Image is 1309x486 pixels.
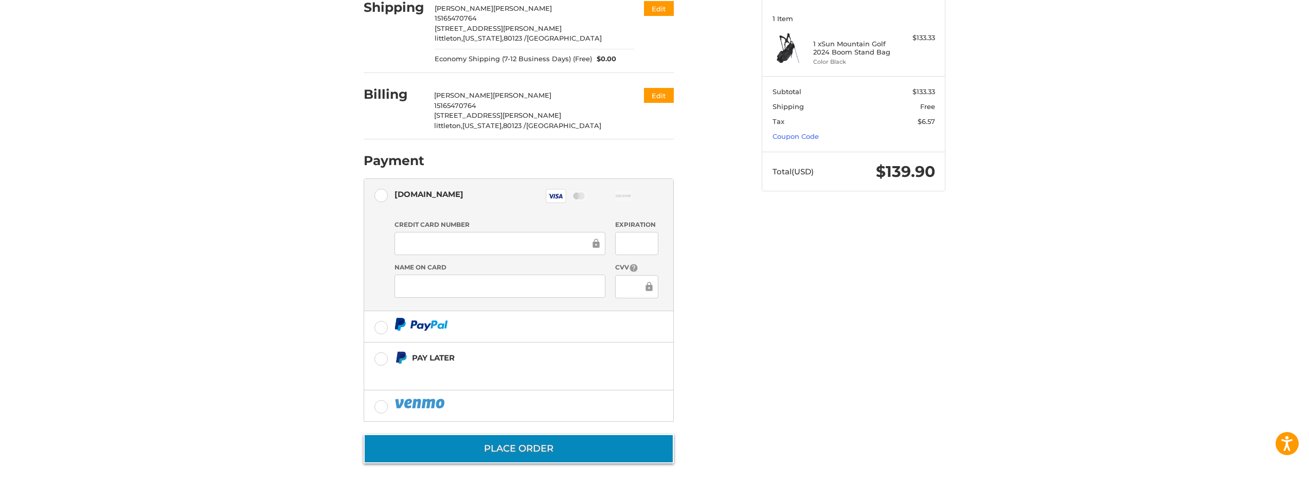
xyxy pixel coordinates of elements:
span: Economy Shipping (7-12 Business Days) (Free) [435,54,592,64]
span: $139.90 [876,162,935,181]
span: [US_STATE], [462,121,503,130]
img: Pay Later icon [395,351,407,364]
span: $133.33 [912,87,935,96]
label: Name on Card [395,263,605,272]
span: 80123 / [504,34,527,42]
span: [PERSON_NAME] [493,4,552,12]
span: [GEOGRAPHIC_DATA] [527,34,602,42]
span: $0.00 [592,54,617,64]
span: 15165470764 [435,14,477,22]
span: [GEOGRAPHIC_DATA] [526,121,601,130]
span: $6.57 [918,117,935,125]
span: Free [920,102,935,111]
h2: Billing [364,86,424,102]
h2: Payment [364,153,424,169]
label: Expiration [615,220,658,229]
h3: 1 Item [773,14,935,23]
span: Total (USD) [773,167,814,176]
span: littleton, [434,121,462,130]
li: Color Black [813,58,892,66]
iframe: Google Customer Reviews [1224,458,1309,486]
span: Shipping [773,102,804,111]
div: [DOMAIN_NAME] [395,186,463,203]
span: [STREET_ADDRESS][PERSON_NAME] [435,24,562,32]
div: Pay Later [412,349,609,366]
img: PayPal icon [395,397,447,410]
button: Edit [644,88,674,103]
label: CVV [615,263,658,273]
span: Tax [773,117,784,125]
span: [PERSON_NAME] [435,4,493,12]
span: 15165470764 [434,101,476,110]
span: 80123 / [503,121,526,130]
span: [PERSON_NAME] [493,91,551,99]
span: [STREET_ADDRESS][PERSON_NAME] [434,111,561,119]
span: Subtotal [773,87,801,96]
img: PayPal icon [395,318,448,331]
a: Coupon Code [773,132,819,140]
h4: 1 x Sun Mountain Golf 2024 Boom Stand Bag [813,40,892,57]
span: [PERSON_NAME] [434,91,493,99]
div: $133.33 [894,33,935,43]
span: littleton, [435,34,463,42]
label: Credit Card Number [395,220,605,229]
button: Place Order [364,434,674,463]
iframe: PayPal Message 1 [395,368,609,377]
button: Edit [644,1,674,16]
span: [US_STATE], [463,34,504,42]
